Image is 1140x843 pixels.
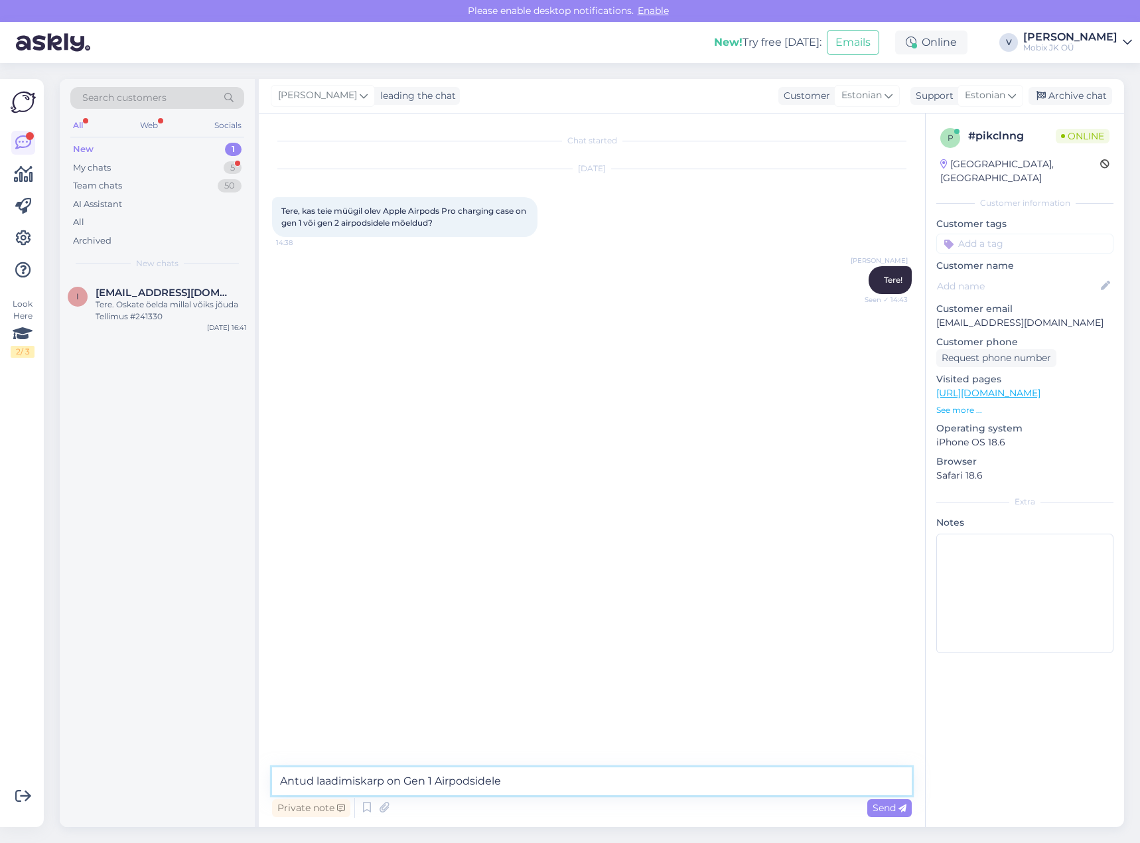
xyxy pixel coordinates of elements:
button: Emails [827,30,879,55]
span: Estonian [841,88,882,103]
div: [DATE] [272,163,912,175]
p: Customer name [936,259,1113,273]
div: All [70,117,86,134]
p: Customer phone [936,335,1113,349]
div: All [73,216,84,229]
p: Customer email [936,302,1113,316]
a: [PERSON_NAME]Mobix JK OÜ [1023,32,1132,53]
div: # pikclnng [968,128,1056,144]
div: 5 [224,161,242,175]
p: Notes [936,516,1113,530]
p: Visited pages [936,372,1113,386]
div: Customer information [936,197,1113,209]
span: Estonian [965,88,1005,103]
span: indrek155@gmail.com [96,287,234,299]
span: Send [873,802,906,814]
div: Customer [778,89,830,103]
span: 14:38 [276,238,326,248]
div: Archived [73,234,111,248]
span: Online [1056,129,1109,143]
div: [GEOGRAPHIC_DATA], [GEOGRAPHIC_DATA] [940,157,1100,185]
div: [DATE] 16:41 [207,323,247,333]
div: Socials [212,117,244,134]
span: [PERSON_NAME] [278,88,357,103]
img: Askly Logo [11,90,36,115]
span: New chats [136,258,178,269]
div: Chat started [272,135,912,147]
div: My chats [73,161,111,175]
div: Try free [DATE]: [714,35,821,50]
div: Online [895,31,967,54]
div: New [73,143,94,156]
input: Add name [937,279,1098,293]
div: 2 / 3 [11,346,35,358]
div: 50 [218,179,242,192]
div: 1 [225,143,242,156]
div: Request phone number [936,349,1056,367]
p: Browser [936,455,1113,469]
p: iPhone OS 18.6 [936,435,1113,449]
span: Tere, kas teie müügil olev Apple Airpods Pro charging case on gen 1 või gen 2 airpodsidele mõeldud? [281,206,528,228]
a: [URL][DOMAIN_NAME] [936,387,1040,399]
div: Team chats [73,179,122,192]
p: Safari 18.6 [936,469,1113,483]
div: Archive chat [1029,87,1112,105]
span: [PERSON_NAME] [851,256,908,266]
div: Support [910,89,954,103]
div: AI Assistant [73,198,122,211]
input: Add a tag [936,234,1113,254]
span: Search customers [82,91,167,105]
p: See more ... [936,404,1113,416]
div: V [999,33,1018,52]
span: Seen ✓ 14:43 [858,295,908,305]
div: Private note [272,799,350,817]
p: [EMAIL_ADDRESS][DOMAIN_NAME] [936,316,1113,330]
div: Tere. Oskate öelda millal võiks jõuda Tellimus #241330 [96,299,247,323]
span: p [948,133,954,143]
textarea: Antud laadimiskarp on Gen 1 Airpodsidele [272,767,912,795]
div: Mobix JK OÜ [1023,42,1117,53]
p: Customer tags [936,217,1113,231]
div: Look Here [11,298,35,358]
span: i [76,291,79,301]
div: Web [137,117,161,134]
div: [PERSON_NAME] [1023,32,1117,42]
div: leading the chat [375,89,456,103]
span: Tere! [884,275,902,285]
b: New! [714,36,743,48]
div: Extra [936,496,1113,508]
p: Operating system [936,421,1113,435]
span: Enable [634,5,673,17]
